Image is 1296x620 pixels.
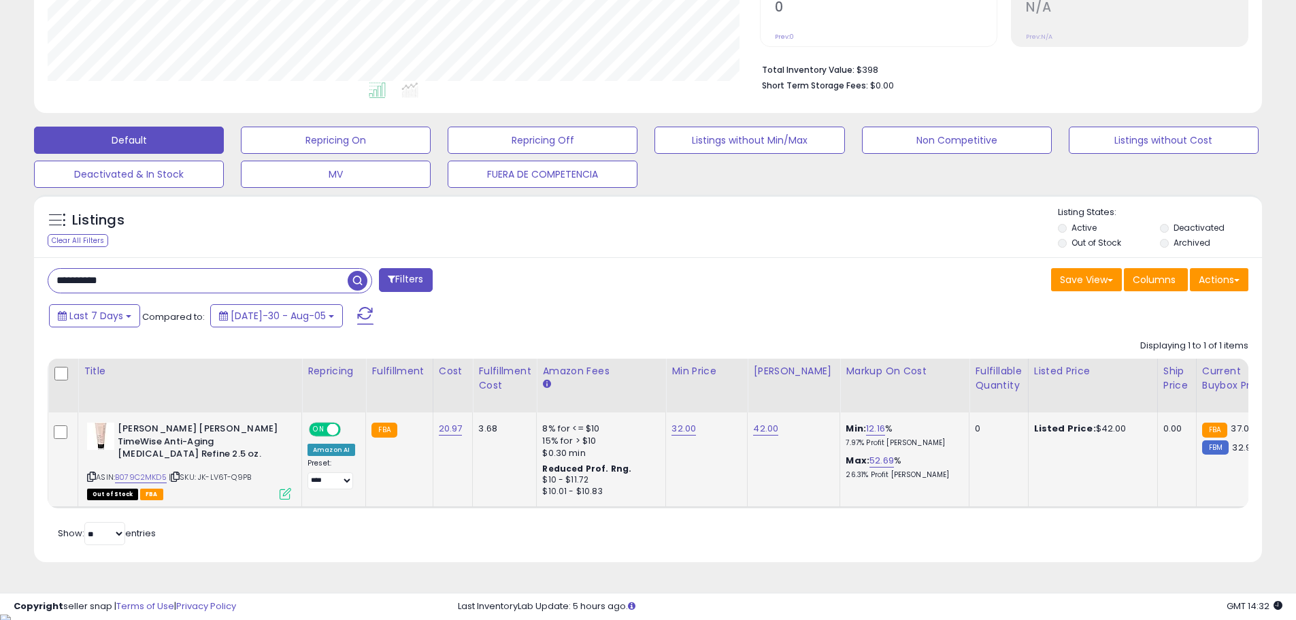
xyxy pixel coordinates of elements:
button: Default [34,127,224,154]
span: 32.9 [1232,441,1251,454]
a: Terms of Use [116,600,174,613]
div: Last InventoryLab Update: 5 hours ago. [458,600,1282,613]
div: 0.00 [1163,423,1186,435]
span: Show: entries [58,527,156,540]
label: Out of Stock [1071,237,1121,248]
div: 3.68 [478,423,526,435]
div: Repricing [308,364,360,378]
label: Active [1071,222,1097,233]
button: Last 7 Days [49,304,140,327]
button: Filters [379,268,432,292]
div: Fulfillment [371,364,427,378]
div: [PERSON_NAME] [753,364,834,378]
div: ASIN: [87,423,291,498]
span: $0.00 [870,79,894,92]
small: FBA [371,423,397,438]
span: OFF [339,424,361,436]
a: B079C2MKD5 [115,472,167,483]
span: | SKU: JK-LV6T-Q9PB [169,472,251,483]
button: FUERA DE COMPETENCIA [448,161,637,188]
b: [PERSON_NAME] [PERSON_NAME] TimeWise Anti-Aging [MEDICAL_DATA] Refine 2.5 oz. [118,423,283,464]
li: $398 [762,61,1238,77]
button: Actions [1190,268,1248,291]
span: 2025-08-14 14:32 GMT [1227,600,1282,613]
span: Last 7 Days [69,309,123,323]
div: Ship Price [1163,364,1191,393]
a: Privacy Policy [176,600,236,613]
p: 26.31% Profit [PERSON_NAME] [846,470,959,480]
div: Title [84,364,296,378]
span: Columns [1133,273,1176,287]
div: $10 - $11.72 [542,474,655,486]
small: Prev: N/A [1026,33,1052,41]
div: $10.01 - $10.83 [542,486,655,497]
b: Max: [846,454,869,467]
div: Cost [439,364,467,378]
div: Current Buybox Price [1202,364,1272,393]
div: 0 [975,423,1017,435]
button: Columns [1124,268,1188,291]
button: Repricing Off [448,127,637,154]
span: FBA [140,489,163,500]
button: Listings without Cost [1069,127,1259,154]
span: All listings that are currently out of stock and unavailable for purchase on Amazon [87,489,138,500]
div: $0.30 min [542,447,655,459]
span: Compared to: [142,310,205,323]
p: Listing States: [1058,206,1262,219]
th: The percentage added to the cost of goods (COGS) that forms the calculator for Min & Max prices. [840,359,969,412]
button: Non Competitive [862,127,1052,154]
a: 52.69 [869,454,894,468]
div: Listed Price [1034,364,1152,378]
div: Displaying 1 to 1 of 1 items [1140,340,1248,353]
div: Preset: [308,459,355,489]
span: ON [310,424,327,436]
a: 32.00 [671,422,696,436]
div: seller snap | | [14,600,236,613]
button: Deactivated & In Stock [34,161,224,188]
small: Amazon Fees. [542,378,550,391]
p: 7.97% Profit [PERSON_NAME] [846,438,959,448]
a: 20.97 [439,422,463,436]
label: Deactivated [1174,222,1225,233]
b: Reduced Prof. Rng. [542,463,631,474]
strong: Copyright [14,600,63,613]
span: 37.01 [1231,422,1252,435]
div: Min Price [671,364,742,378]
div: $42.00 [1034,423,1147,435]
b: Total Inventory Value: [762,64,854,76]
a: 12.16 [866,422,885,436]
small: Prev: 0 [775,33,794,41]
div: % [846,423,959,448]
button: MV [241,161,431,188]
div: Amazon AI [308,444,355,456]
b: Min: [846,422,866,435]
label: Archived [1174,237,1210,248]
h5: Listings [72,211,124,230]
button: Save View [1051,268,1122,291]
div: Markup on Cost [846,364,963,378]
b: Short Term Storage Fees: [762,80,868,91]
div: Clear All Filters [48,234,108,247]
div: Amazon Fees [542,364,660,378]
div: Fulfillment Cost [478,364,531,393]
div: % [846,455,959,480]
button: [DATE]-30 - Aug-05 [210,304,343,327]
button: Listings without Min/Max [654,127,844,154]
small: FBA [1202,423,1227,438]
small: FBM [1202,440,1229,455]
button: Repricing On [241,127,431,154]
div: 15% for > $10 [542,435,655,447]
div: Fulfillable Quantity [975,364,1022,393]
img: 41Gb7vGsXSL._SL40_.jpg [87,423,114,450]
div: 8% for <= $10 [542,423,655,435]
b: Listed Price: [1034,422,1096,435]
span: [DATE]-30 - Aug-05 [231,309,326,323]
a: 42.00 [753,422,778,436]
